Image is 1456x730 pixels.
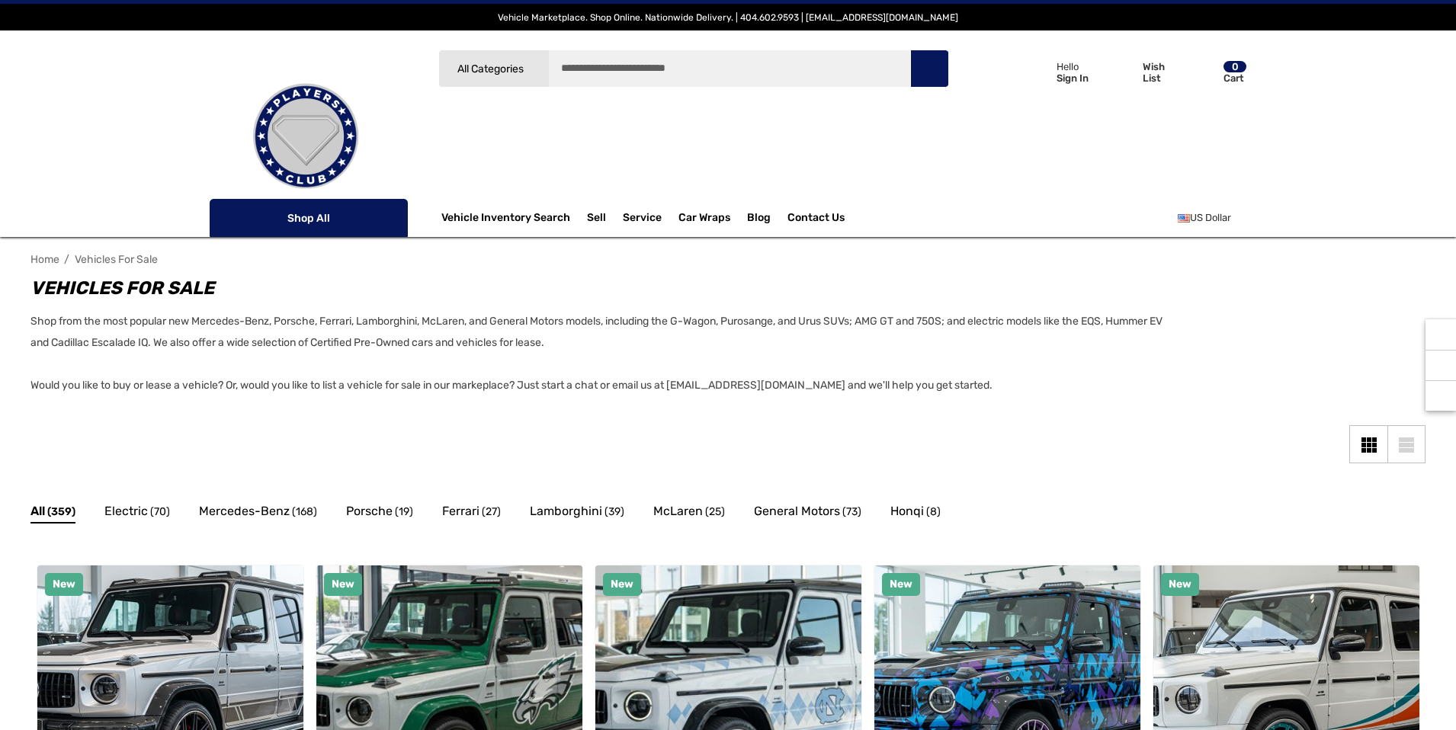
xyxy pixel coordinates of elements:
[292,502,317,522] span: (168)
[1104,46,1185,98] a: Wish List Wish List
[1223,61,1246,72] p: 0
[842,502,861,522] span: (73)
[199,501,290,521] span: Mercedes-Benz
[1191,62,1214,83] svg: Review Your Cart
[754,501,861,526] a: Button Go To Sub Category General Motors
[1223,72,1246,84] p: Cart
[530,501,602,521] span: Lamborghini
[442,501,501,526] a: Button Go To Sub Category Ferrari
[47,502,75,522] span: (359)
[199,501,317,526] a: Button Go To Sub Category Mercedes-Benz
[1426,389,1456,404] svg: Top
[104,501,170,526] a: Button Go To Sub Category Electric
[611,578,633,591] span: New
[526,63,537,75] svg: Icon Arrow Down
[890,578,912,591] span: New
[1143,61,1183,84] p: Wish List
[332,578,354,591] span: New
[482,502,501,522] span: (27)
[653,501,725,526] a: Button Go To Sub Category McLaren
[653,501,703,521] span: McLaren
[1433,358,1448,373] svg: Social Media
[75,253,158,266] a: Vehicles For Sale
[30,311,1174,396] p: Shop from the most popular new Mercedes-Benz, Porsche, Ferrari, Lamborghini, McLaren, and General...
[910,50,948,88] button: Search
[926,502,941,522] span: (8)
[890,501,924,521] span: Honqi
[226,210,249,227] svg: Icon Line
[1349,425,1387,463] a: Grid View
[1178,203,1248,233] a: USD
[678,211,730,228] span: Car Wraps
[705,502,725,522] span: (25)
[346,501,393,521] span: Porsche
[1169,578,1191,591] span: New
[53,578,75,591] span: New
[1185,46,1248,105] a: Cart with 0 items
[442,501,479,521] span: Ferrari
[438,50,549,88] a: All Categories Icon Arrow Down Icon Arrow Up
[104,501,148,521] span: Electric
[1433,327,1448,342] svg: Recently Viewed
[395,502,413,522] span: (19)
[530,501,624,526] a: Button Go To Sub Category Lamborghini
[498,12,958,23] span: Vehicle Marketplace. Shop Online. Nationwide Delivery. | 404.602.9593 | [EMAIL_ADDRESS][DOMAIN_NAME]
[30,253,59,266] a: Home
[1027,61,1048,82] svg: Icon User Account
[380,213,391,223] svg: Icon Arrow Down
[150,502,170,522] span: (70)
[678,203,747,233] a: Car Wraps
[1387,425,1426,463] a: List View
[30,274,1174,302] h1: Vehicles For Sale
[747,211,771,228] a: Blog
[30,501,45,521] span: All
[1057,61,1089,72] p: Hello
[605,502,624,522] span: (39)
[1111,62,1134,84] svg: Wish List
[754,501,840,521] span: General Motors
[346,501,413,526] a: Button Go To Sub Category Porsche
[623,211,662,228] a: Service
[441,211,570,228] a: Vehicle Inventory Search
[30,246,1426,273] nav: Breadcrumb
[210,199,408,237] p: Shop All
[890,501,941,526] a: Button Go To Sub Category Honqi
[457,62,523,75] span: All Categories
[1057,72,1089,84] p: Sign In
[229,60,382,213] img: Players Club | Cars For Sale
[587,211,606,228] span: Sell
[587,203,623,233] a: Sell
[1009,46,1096,98] a: Sign in
[787,211,845,228] a: Contact Us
